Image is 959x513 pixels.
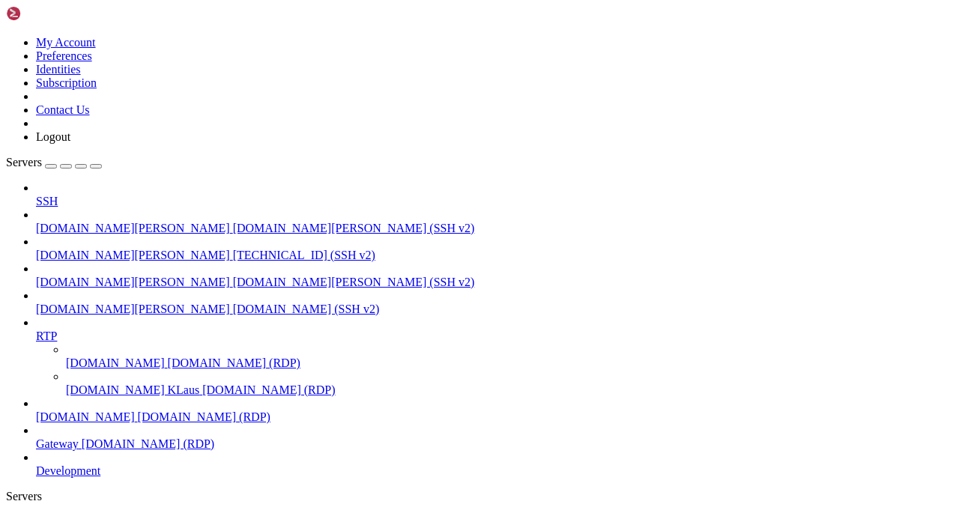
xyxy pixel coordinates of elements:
span: [DOMAIN_NAME] (SSH v2) [233,303,380,315]
span: [DOMAIN_NAME] KLaus [66,383,199,396]
a: Identities [36,63,81,76]
span: [DOMAIN_NAME] (RDP) [138,410,270,423]
li: [DOMAIN_NAME] [DOMAIN_NAME] (RDP) [36,397,953,424]
a: [DOMAIN_NAME] [DOMAIN_NAME] (RDP) [36,410,953,424]
a: [DOMAIN_NAME][PERSON_NAME] [DOMAIN_NAME][PERSON_NAME] (SSH v2) [36,222,953,235]
a: [DOMAIN_NAME][PERSON_NAME] [TECHNICAL_ID] (SSH v2) [36,249,953,262]
span: [DOMAIN_NAME][PERSON_NAME] (SSH v2) [233,276,475,288]
a: [DOMAIN_NAME] [DOMAIN_NAME] (RDP) [66,356,953,370]
li: [DOMAIN_NAME][PERSON_NAME] [DOMAIN_NAME][PERSON_NAME] (SSH v2) [36,208,953,235]
span: Servers [6,156,42,169]
a: RTP [36,330,953,343]
span: [DOMAIN_NAME][PERSON_NAME] [36,222,230,234]
span: [DOMAIN_NAME] (RDP) [82,437,214,450]
a: Development [36,464,953,478]
img: Shellngn [6,6,92,21]
span: [DOMAIN_NAME][PERSON_NAME] [36,249,230,261]
span: [DOMAIN_NAME] [36,410,135,423]
span: [DOMAIN_NAME] (RDP) [168,356,300,369]
li: [DOMAIN_NAME] KLaus [DOMAIN_NAME] (RDP) [66,370,953,397]
span: SSH [36,195,58,207]
span: RTP [36,330,57,342]
a: Servers [6,156,102,169]
div: Servers [6,490,953,503]
span: Development [36,464,100,477]
a: [DOMAIN_NAME][PERSON_NAME] [DOMAIN_NAME] (SSH v2) [36,303,953,316]
span: Gateway [36,437,79,450]
span: [DOMAIN_NAME] (RDP) [202,383,335,396]
a: Subscription [36,76,97,89]
li: [DOMAIN_NAME] [DOMAIN_NAME] (RDP) [66,343,953,370]
span: [DOMAIN_NAME][PERSON_NAME] [36,276,230,288]
a: [DOMAIN_NAME] KLaus [DOMAIN_NAME] (RDP) [66,383,953,397]
a: Logout [36,130,70,143]
li: [DOMAIN_NAME][PERSON_NAME] [TECHNICAL_ID] (SSH v2) [36,235,953,262]
a: Gateway [DOMAIN_NAME] (RDP) [36,437,953,451]
a: Contact Us [36,103,90,116]
span: [DOMAIN_NAME] [66,356,165,369]
li: Development [36,451,953,478]
a: My Account [36,36,96,49]
li: [DOMAIN_NAME][PERSON_NAME] [DOMAIN_NAME][PERSON_NAME] (SSH v2) [36,262,953,289]
span: [TECHNICAL_ID] (SSH v2) [233,249,375,261]
li: RTP [36,316,953,397]
span: [DOMAIN_NAME][PERSON_NAME] [36,303,230,315]
li: SSH [36,181,953,208]
li: [DOMAIN_NAME][PERSON_NAME] [DOMAIN_NAME] (SSH v2) [36,289,953,316]
a: SSH [36,195,953,208]
a: Preferences [36,49,92,62]
a: [DOMAIN_NAME][PERSON_NAME] [DOMAIN_NAME][PERSON_NAME] (SSH v2) [36,276,953,289]
li: Gateway [DOMAIN_NAME] (RDP) [36,424,953,451]
span: [DOMAIN_NAME][PERSON_NAME] (SSH v2) [233,222,475,234]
